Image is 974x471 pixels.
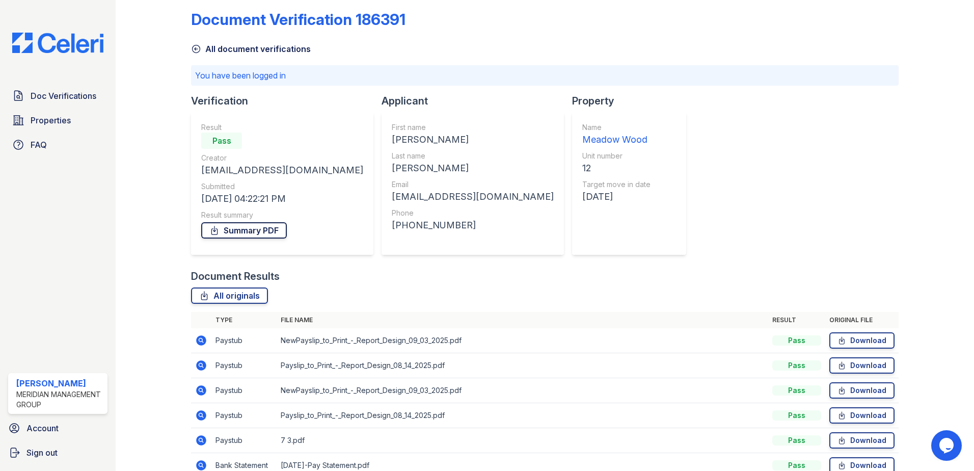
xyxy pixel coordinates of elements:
[211,353,277,378] td: Paystub
[829,407,895,424] a: Download
[582,161,651,175] div: 12
[772,435,821,446] div: Pass
[26,447,58,459] span: Sign out
[768,312,825,328] th: Result
[392,122,554,133] div: First name
[582,122,651,133] div: Name
[31,114,71,126] span: Properties
[392,218,554,232] div: [PHONE_NUMBER]
[572,94,694,108] div: Property
[191,94,382,108] div: Verification
[191,287,268,304] a: All originals
[31,90,96,102] span: Doc Verifications
[201,122,363,133] div: Result
[201,163,363,177] div: [EMAIL_ADDRESS][DOMAIN_NAME]
[4,33,112,53] img: CE_Logo_Blue-a8612792a0a2168367f1c8372b55b34899dd931a85d93a1a3d3e32e68fde9ad4.png
[582,190,651,204] div: [DATE]
[392,151,554,161] div: Last name
[931,430,964,461] iframe: chat widget
[211,312,277,328] th: Type
[825,312,899,328] th: Original file
[829,332,895,349] a: Download
[382,94,572,108] div: Applicant
[4,442,112,463] a: Sign out
[829,357,895,374] a: Download
[191,43,311,55] a: All document verifications
[211,403,277,428] td: Paystub
[16,377,103,389] div: [PERSON_NAME]
[4,418,112,438] a: Account
[392,208,554,218] div: Phone
[582,151,651,161] div: Unit number
[191,10,405,29] div: Document Verification 186391
[201,133,242,149] div: Pass
[26,422,59,434] span: Account
[829,432,895,449] a: Download
[201,192,363,206] div: [DATE] 04:22:21 PM
[582,133,651,147] div: Meadow Wood
[211,328,277,353] td: Paystub
[277,428,768,453] td: 7 3.pdf
[772,360,821,371] div: Pass
[772,335,821,346] div: Pass
[201,210,363,220] div: Result summary
[211,428,277,453] td: Paystub
[277,328,768,353] td: NewPayslip_to_Print_-_Report_Design_09_03_2025.pdf
[201,222,287,239] a: Summary PDF
[772,410,821,421] div: Pass
[8,110,107,130] a: Properties
[201,153,363,163] div: Creator
[392,179,554,190] div: Email
[31,139,47,151] span: FAQ
[392,133,554,147] div: [PERSON_NAME]
[8,86,107,106] a: Doc Verifications
[277,353,768,378] td: Payslip_to_Print_-_Report_Design_08_14_2025.pdf
[191,269,280,283] div: Document Results
[772,460,821,470] div: Pass
[277,312,768,328] th: File name
[277,378,768,403] td: NewPayslip_to_Print_-_Report_Design_09_03_2025.pdf
[829,382,895,399] a: Download
[392,161,554,175] div: [PERSON_NAME]
[201,181,363,192] div: Submitted
[211,378,277,403] td: Paystub
[772,385,821,396] div: Pass
[195,69,895,82] p: You have been logged in
[392,190,554,204] div: [EMAIL_ADDRESS][DOMAIN_NAME]
[582,179,651,190] div: Target move in date
[582,122,651,147] a: Name Meadow Wood
[8,135,107,155] a: FAQ
[277,403,768,428] td: Payslip_to_Print_-_Report_Design_08_14_2025.pdf
[16,389,103,410] div: Meridian Management Group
